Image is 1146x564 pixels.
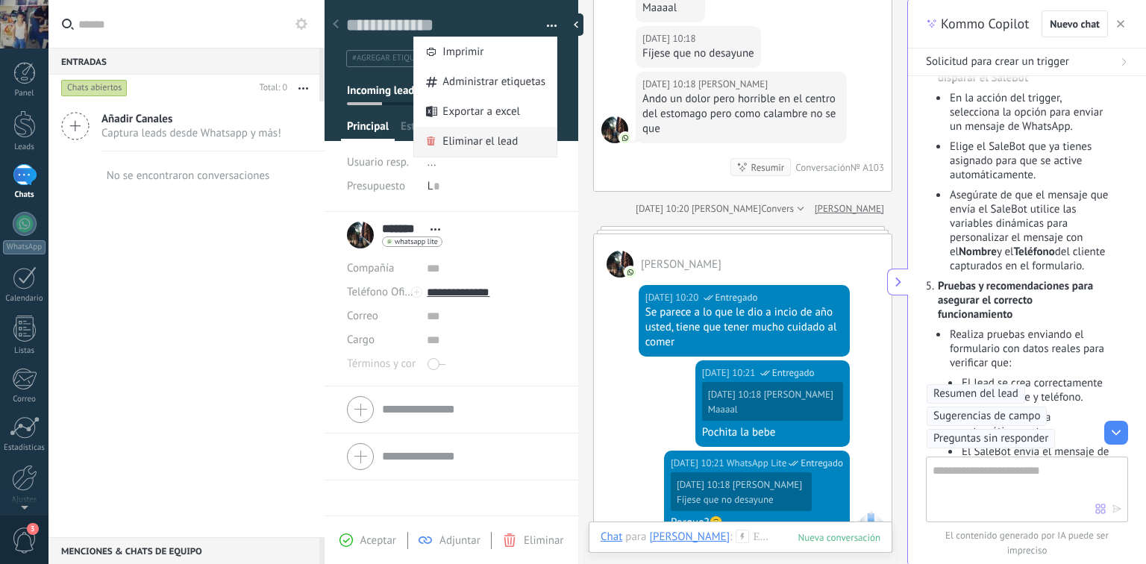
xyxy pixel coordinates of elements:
div: Cargo [347,328,416,352]
div: Leads [3,142,46,152]
div: No se encontraron conversaciones [107,169,270,183]
span: Exportar a excel [442,97,520,127]
li: Asegúrate de que el mensaje que envía el SaleBot utilice las variables dinámicas para personaliza... [948,188,1110,273]
span: Adjuntar [439,533,480,548]
div: Maaaal [708,404,833,416]
span: Preguntas sin responder [933,431,1048,446]
span: Aceptar [360,533,396,548]
span: Administrar etiquetas [442,67,545,97]
div: Presupuesto [347,175,416,198]
span: Presupuesto [347,179,405,193]
span: mariana [601,116,628,143]
img: com.amocrm.amocrmwa.svg [620,133,630,143]
span: mariana [733,478,802,491]
span: El contenido generado por IA puede ser impreciso [926,528,1128,558]
div: [DATE] 10:18 [677,479,733,491]
span: Eliminar [524,533,563,548]
div: Chats abiertos [61,79,128,97]
a: [PERSON_NAME] [815,201,884,216]
span: Eliminar el lead [442,127,518,157]
span: mariana [764,388,833,401]
strong: Pruebas y recomendaciones para asegurar el correcto funcionamiento [938,279,1093,322]
div: Total: 0 [254,81,287,95]
li: Elige el SaleBot que ya tienes asignado para que se active automáticamente. [948,140,1110,182]
span: para [625,530,646,545]
div: Conversación [795,161,851,174]
div: Pochita la bebe [702,425,843,440]
button: Nuevo chat [1042,10,1108,37]
span: Cargo [347,334,375,345]
strong: Teléfono [1013,245,1054,259]
span: #agregar etiquetas [352,53,432,63]
div: L [428,175,557,198]
button: Más [287,75,319,101]
span: : [730,530,732,545]
div: [DATE] 10:21 [671,456,727,471]
span: Añadir Canales [101,112,281,126]
div: [DATE] 10:18 [642,77,698,92]
span: mariana [641,257,721,272]
span: Solicitud para crear un trigger [926,54,1069,69]
div: Resumir [751,160,785,175]
span: mariana [607,251,633,278]
div: Usuario resp. [347,151,416,175]
button: Solicitud para crear un trigger [908,48,1146,76]
li: El lead se crea correctamente con el nombre y teléfono. [960,376,1110,404]
div: [DATE] 10:18 [642,31,698,46]
div: Chats [3,190,46,200]
span: Entregado [716,290,758,305]
div: Entradas [48,48,319,75]
button: Correo [347,304,378,328]
span: 3 [27,523,39,535]
div: [DATE] 10:21 [702,366,758,380]
div: Conversación A103 cerrada [761,201,873,216]
div: Porque?🙃 [671,516,843,530]
div: Compañía [347,257,416,281]
span: ... [428,155,436,169]
span: Kommo Copilot [941,15,1029,33]
div: Estadísticas [3,443,46,453]
div: [DATE] 10:18 [708,389,764,401]
div: Maaaal [642,1,698,16]
li: En la acción del trigger, selecciona la opción para enviar un mensaje de WhatsApp. [948,91,1110,134]
button: Teléfono Oficina [347,281,416,304]
span: Principal [347,119,389,141]
div: Fíjese que no desayune [642,46,754,61]
div: № A103 [851,161,884,174]
div: Ocultar [569,13,583,36]
span: WhatsApp Lite [727,456,786,471]
span: Resumen del lead [933,386,1018,401]
span: Correo [347,309,378,323]
div: [DATE] 10:20 [645,290,701,305]
span: Usuario resp. [347,155,409,169]
span: Marcio Moran [692,202,761,215]
div: Correo [3,395,46,404]
span: mariana [698,77,768,92]
div: WhatsApp [3,240,46,254]
div: [DATE] 10:20 [636,201,692,216]
span: Entregado [772,366,815,380]
div: Términos y condiciones [347,352,416,376]
span: Sugerencias de campo [933,409,1040,424]
span: Nuevo chat [1050,19,1100,29]
span: Estadísticas [401,119,457,141]
img: com.amocrm.amocrmwa.svg [625,267,636,278]
div: Fíjese que no desayune [677,494,802,506]
button: Resumen del lead [927,384,1025,404]
button: Sugerencias de campo [927,407,1047,426]
div: Se parece a lo que le dio a incio de año usted, tiene que tener mucho cuidado al comer [645,305,843,350]
span: Términos y condiciones [347,358,457,369]
div: Listas [3,346,46,356]
span: Captura leads desde Whatsapp y más! [101,126,281,140]
span: WhatsApp Lite [857,510,884,537]
span: Imprimir [442,37,483,67]
strong: Nombre [959,245,997,259]
div: Menciones & Chats de equipo [48,537,319,564]
div: Panel [3,89,46,98]
span: Entregado [801,456,843,471]
div: Ando un dolor pero horrible en el centro del estomago pero como calambre no se que [642,92,840,137]
button: Preguntas sin responder [927,429,1055,448]
span: Teléfono Oficina [347,285,425,299]
div: mariana [649,530,730,543]
li: Realiza pruebas enviando el formulario con datos reales para verificar que: [948,328,1110,473]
